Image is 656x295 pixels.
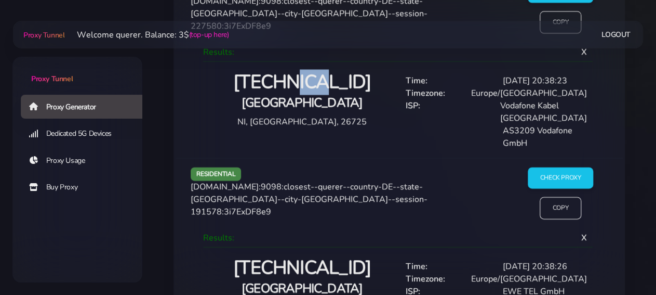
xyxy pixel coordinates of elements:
a: Dedicated 5G Devices [21,122,151,146]
div: Timezone: [399,273,465,286]
span: NI, [GEOGRAPHIC_DATA], 26725 [237,117,367,128]
div: Vodafone Kabel [GEOGRAPHIC_DATA] [494,100,593,125]
a: Proxy Tunnel [12,57,142,84]
span: X [573,39,595,67]
h4: [GEOGRAPHIC_DATA] [211,95,393,112]
div: [DATE] 20:38:23 [496,75,593,87]
a: Proxy Generator [21,95,151,119]
div: Time: [399,261,497,273]
span: Results: [203,233,234,244]
a: Buy Proxy [21,175,151,199]
span: Proxy Tunnel [23,30,64,40]
li: Welcome querer. Balance: 3$ [64,29,229,41]
a: Proxy Usage [21,149,151,173]
div: Timezone: [399,87,465,100]
div: Time: [399,75,497,87]
span: residential [191,168,242,181]
div: Europe/[GEOGRAPHIC_DATA] [465,273,593,286]
a: Proxy Tunnel [21,27,64,43]
div: AS3209 Vodafone GmbH [496,125,593,150]
input: Copy [540,11,581,34]
div: [DATE] 20:38:26 [496,261,593,273]
input: Copy [540,197,581,220]
h2: [TECHNICAL_ID] [211,256,393,281]
span: Results: [203,47,234,58]
span: X [573,224,595,252]
div: ISP: [399,100,494,125]
span: [DOMAIN_NAME]:9098:closest--querer--country-DE--state-[GEOGRAPHIC_DATA]--city-[GEOGRAPHIC_DATA]--... [191,182,427,218]
input: Check Proxy [528,168,594,189]
h2: [TECHNICAL_ID] [211,71,393,95]
span: Proxy Tunnel [31,74,73,84]
a: (top-up here) [189,29,229,40]
iframe: Webchat Widget [606,245,643,282]
a: Logout [601,25,631,44]
div: Europe/[GEOGRAPHIC_DATA] [465,87,593,100]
